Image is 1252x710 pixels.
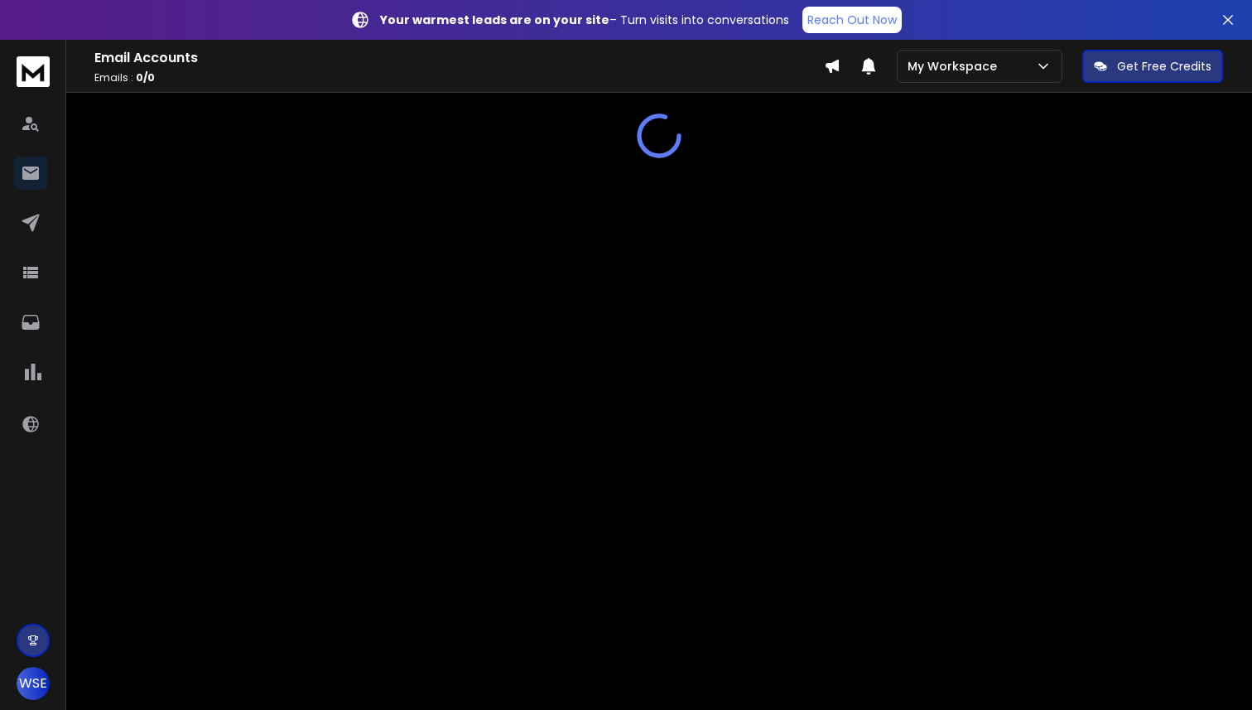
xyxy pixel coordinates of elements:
button: WSE [17,667,50,700]
p: Get Free Credits [1117,58,1211,75]
p: Reach Out Now [807,12,897,28]
h1: Email Accounts [94,48,824,68]
img: logo [17,56,50,87]
button: Get Free Credits [1082,50,1223,83]
p: Emails : [94,71,824,85]
strong: Your warmest leads are on your site [380,12,609,28]
p: – Turn visits into conversations [380,12,789,28]
p: My Workspace [908,58,1004,75]
a: Reach Out Now [802,7,902,33]
span: 0 / 0 [136,70,155,85]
